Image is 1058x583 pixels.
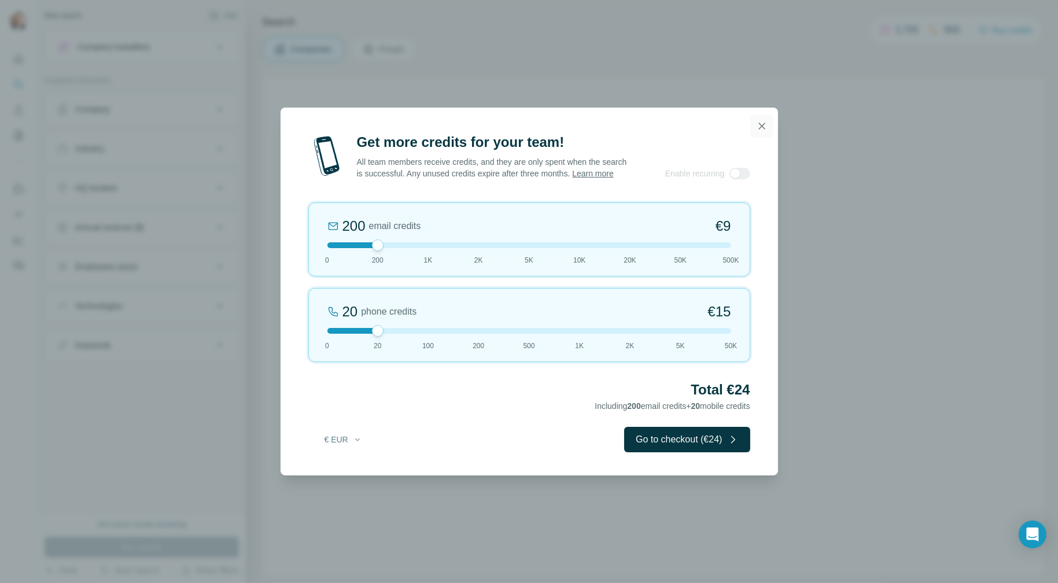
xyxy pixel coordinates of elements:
[357,156,628,179] p: All team members receive credits, and they are only spent when the search is successful. Any unus...
[422,341,434,351] span: 100
[722,255,739,265] span: 500K
[624,427,750,452] button: Go to checkout (€24)
[725,341,737,351] span: 50K
[525,255,533,265] span: 5K
[325,255,329,265] span: 0
[624,255,636,265] span: 20K
[369,219,421,233] span: email credits
[627,401,640,411] span: 200
[665,168,725,179] span: Enable recurring
[473,341,484,351] span: 200
[1019,521,1046,548] div: Open Intercom Messenger
[342,217,366,235] div: 200
[707,302,731,321] span: €15
[372,255,384,265] span: 200
[361,305,416,319] span: phone credits
[342,302,358,321] div: 20
[474,255,483,265] span: 2K
[691,401,701,411] span: 20
[308,133,345,179] img: mobile-phone
[374,341,381,351] span: 20
[676,341,685,351] span: 5K
[523,341,534,351] span: 500
[573,255,585,265] span: 10K
[572,169,614,178] a: Learn more
[325,341,329,351] span: 0
[308,381,750,399] h2: Total €24
[316,429,370,450] button: € EUR
[626,341,635,351] span: 2K
[424,255,433,265] span: 1K
[716,217,731,235] span: €9
[575,341,584,351] span: 1K
[674,255,687,265] span: 50K
[595,401,750,411] span: Including email credits + mobile credits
